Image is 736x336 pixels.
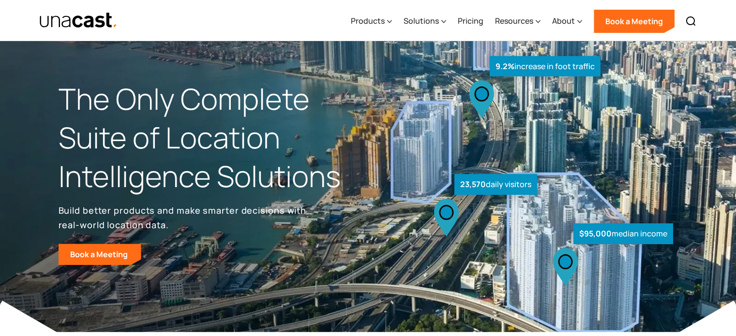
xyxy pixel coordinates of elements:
a: Book a Meeting [594,10,675,33]
a: Pricing [458,1,483,41]
strong: 23,570 [460,179,486,190]
img: Unacast text logo [39,12,118,29]
div: daily visitors [454,174,537,195]
a: home [39,12,118,29]
div: About [552,1,582,41]
div: Products [351,15,385,27]
strong: $95,000 [579,228,612,239]
img: Search icon [685,15,697,27]
div: Solutions [404,1,446,41]
p: Build better products and make smarter decisions with real-world location data. [59,203,310,232]
div: Products [351,1,392,41]
h1: The Only Complete Suite of Location Intelligence Solutions [59,80,368,195]
a: Book a Meeting [59,244,141,265]
div: Resources [495,1,541,41]
div: Solutions [404,15,439,27]
div: Resources [495,15,533,27]
div: median income [573,223,673,244]
div: increase in foot traffic [490,56,601,77]
div: About [552,15,575,27]
strong: 9.2% [496,61,514,72]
